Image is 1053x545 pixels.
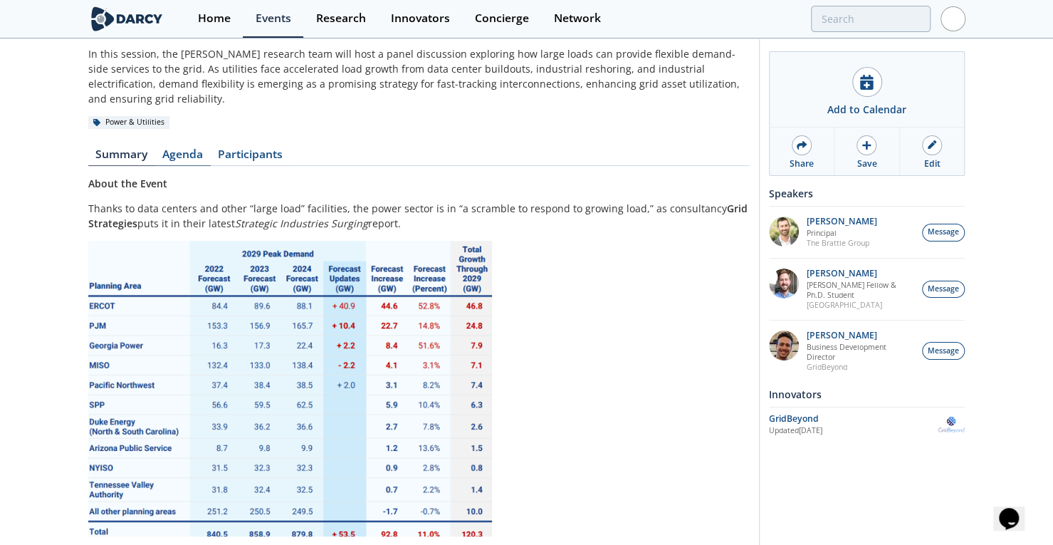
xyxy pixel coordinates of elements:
div: GridBeyond [769,412,938,425]
div: Innovators [769,382,965,407]
p: GridBeyond [807,362,915,372]
img: Profile [941,6,965,31]
div: Innovators [391,13,450,24]
img: GridBeyond [938,412,965,437]
a: GridBeyond Updated[DATE] GridBeyond [769,412,965,437]
p: The Brattle Group [807,238,877,248]
button: Message [922,224,965,242]
div: Research [316,13,366,24]
a: Edit [900,128,964,175]
strong: Grid Strategies [88,202,748,230]
div: Share [790,157,814,170]
div: Add to Calendar [827,102,906,117]
div: Events [256,13,291,24]
p: [PERSON_NAME] [807,269,915,279]
p: Principal [807,228,877,238]
span: Message [928,227,959,238]
span: Message [928,284,959,295]
img: 626720fa-8757-46f0-a154-a66cdc51b198 [769,331,799,360]
div: Concierge [475,13,529,24]
p: [PERSON_NAME] Fellow & Ph.D. Student [807,280,915,300]
button: Message [922,342,965,360]
button: Message [922,281,965,299]
img: logo-wide.svg [88,6,166,31]
img: 94f5b726-9240-448e-ab22-991e3e151a77 [769,269,799,299]
input: Advanced Search [811,6,931,32]
span: Message [928,346,959,357]
a: Participants [211,149,290,166]
em: Strategic Industries Surging [235,217,368,230]
a: Agenda [155,149,211,166]
div: Network [554,13,601,24]
div: Power & Utilities [88,116,170,129]
div: Speakers [769,181,965,206]
a: Summary [88,149,155,166]
div: Updated [DATE] [769,425,938,437]
div: Home [198,13,231,24]
p: [PERSON_NAME] [807,331,915,341]
div: Save [856,157,876,170]
img: 80af834d-1bc5-4ae6-b57f-fc2f1b2cb4b2 [769,217,799,246]
p: Thanks to data centers and other “large load” facilities, the power sector is in “a scramble to r... [88,201,749,231]
p: [PERSON_NAME] [807,217,877,227]
div: In this session, the [PERSON_NAME] research team will host a panel discussion exploring how large... [88,46,749,106]
iframe: chat widget [993,488,1039,531]
img: Image [88,241,492,536]
p: Business Development Director [807,342,915,362]
strong: About the Event [88,177,167,190]
p: [GEOGRAPHIC_DATA] [807,300,915,310]
div: Edit [923,157,940,170]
